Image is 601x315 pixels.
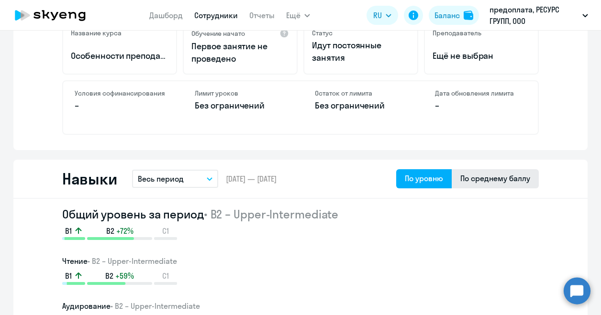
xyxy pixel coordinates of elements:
a: Сотрудники [194,11,238,20]
p: Первое занятие не проведено [191,40,289,65]
div: Баланс [434,10,460,21]
div: По среднему баллу [460,173,530,184]
h3: Аудирование [62,300,539,312]
span: • B2 – Upper-Intermediate [88,256,177,266]
span: B1 [65,226,72,236]
button: предоплата, РЕСУРС ГРУПП, ООО [485,4,593,27]
p: – [75,99,166,112]
span: • B2 – Upper-Intermediate [111,301,200,311]
span: Ещё [286,10,300,21]
h2: Общий уровень за период [62,206,539,222]
h5: Преподаватель [433,29,481,37]
p: предоплата, РЕСУРС ГРУПП, ООО [490,4,579,27]
button: Весь период [132,170,218,188]
p: Без ограничений [195,99,286,112]
img: balance [464,11,473,20]
span: B2 [106,226,114,236]
button: Ещё [286,6,310,25]
h4: Дата обновления лимита [435,89,526,98]
span: • B2 – Upper-Intermediate [204,207,339,221]
span: B2 [105,271,113,281]
span: B1 [65,271,72,281]
div: По уровню [405,173,443,184]
span: [DATE] — [DATE] [226,174,277,184]
p: Идут постоянные занятия [312,39,410,64]
p: Без ограничений [315,99,406,112]
p: – [435,99,526,112]
h3: Чтение [62,255,539,267]
button: Балансbalance [429,6,479,25]
h5: Название курса [71,29,122,37]
p: Особенности преподавания ученикам начальной и средней школы [71,50,168,62]
h2: Навыки [62,169,117,188]
span: +72% [116,226,134,236]
a: Дашборд [149,11,183,20]
button: RU [367,6,398,25]
span: +59% [115,271,134,281]
h5: Статус [312,29,333,37]
span: C1 [162,271,169,281]
h4: Условия софинансирования [75,89,166,98]
span: C1 [162,226,169,236]
span: RU [373,10,382,21]
a: Отчеты [249,11,275,20]
p: Ещё не выбран [433,50,530,62]
h4: Остаток от лимита [315,89,406,98]
h5: Обучение начато [191,29,245,38]
p: Весь период [138,173,184,185]
h4: Лимит уроков [195,89,286,98]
